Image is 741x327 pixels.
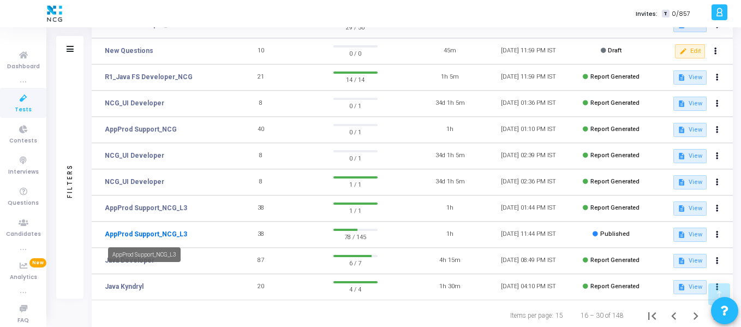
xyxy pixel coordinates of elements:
[7,62,40,72] span: Dashboard
[411,248,489,274] td: 4h 15m
[222,169,300,195] td: 8
[663,305,685,326] button: Previous page
[679,47,687,55] mat-icon: edit
[641,305,663,326] button: First page
[678,205,685,212] mat-icon: description
[222,38,300,64] td: 10
[222,248,300,274] td: 87
[105,151,164,160] a: NCG_UI Developer
[489,222,568,248] td: [DATE] 11:44 PM IST
[590,152,640,159] span: Report Generated
[489,38,568,64] td: [DATE] 11:59 PM IST
[590,257,640,264] span: Report Generated
[411,38,489,64] td: 45m
[590,178,640,185] span: Report Generated
[105,72,193,82] a: R1_Java FS Developer_NCG
[411,64,489,91] td: 1h 5m
[590,73,640,80] span: Report Generated
[678,126,685,134] mat-icon: description
[333,74,378,85] span: 14 / 14
[105,98,164,108] a: NCG_UI Developer
[105,229,187,239] a: AppProd Support_NCG_L3
[6,230,41,239] span: Candidates
[105,124,177,134] a: AppProd Support_NCG
[678,179,685,186] mat-icon: description
[489,117,568,143] td: [DATE] 01:10 PM IST
[489,274,568,300] td: [DATE] 04:10 PM IST
[333,205,378,216] span: 1 / 1
[489,248,568,274] td: [DATE] 08:49 PM IST
[673,280,707,294] button: View
[222,91,300,117] td: 8
[333,231,378,242] span: 78 / 145
[105,46,153,56] a: New Questions
[678,74,685,81] mat-icon: description
[411,222,489,248] td: 1h
[673,254,707,268] button: View
[65,121,75,241] div: Filters
[678,231,685,239] mat-icon: description
[590,99,640,106] span: Report Generated
[489,91,568,117] td: [DATE] 01:36 PM IST
[333,283,378,294] span: 4 / 4
[678,283,685,291] mat-icon: description
[411,169,489,195] td: 34d 1h 5m
[222,195,300,222] td: 38
[489,169,568,195] td: [DATE] 02:36 PM IST
[510,311,553,320] div: Items per page:
[673,228,707,242] button: View
[673,201,707,216] button: View
[489,64,568,91] td: [DATE] 11:59 PM IST
[44,3,65,25] img: logo
[333,126,378,137] span: 0 / 1
[673,97,707,111] button: View
[222,64,300,91] td: 21
[333,152,378,163] span: 0 / 1
[608,47,622,54] span: Draft
[222,117,300,143] td: 40
[411,143,489,169] td: 34d 1h 5m
[333,257,378,268] span: 6 / 7
[108,247,181,262] div: AppProd Support_NCG_L3
[673,70,707,85] button: View
[105,177,164,187] a: NCG_UI Developer
[590,126,640,133] span: Report Generated
[636,9,658,19] label: Invites:
[673,149,707,163] button: View
[678,152,685,160] mat-icon: description
[29,258,46,267] span: New
[678,100,685,108] mat-icon: description
[222,143,300,169] td: 8
[105,203,187,213] a: AppProd Support_NCG_L3
[685,305,707,326] button: Next page
[555,311,563,320] div: 15
[333,47,378,58] span: 0 / 0
[15,105,32,115] span: Tests
[489,143,568,169] td: [DATE] 02:39 PM IST
[600,230,630,237] span: Published
[678,257,685,265] mat-icon: description
[581,311,624,320] div: 16 – 30 of 148
[17,316,29,325] span: FAQ
[411,195,489,222] td: 1h
[411,117,489,143] td: 1h
[489,195,568,222] td: [DATE] 01:44 PM IST
[707,305,728,326] button: Last page
[9,136,37,146] span: Contests
[333,100,378,111] span: 0 / 1
[662,10,669,18] span: T
[333,179,378,189] span: 1 / 1
[590,204,640,211] span: Report Generated
[411,91,489,117] td: 34d 1h 5m
[8,199,39,208] span: Questions
[590,283,640,290] span: Report Generated
[675,44,705,58] button: Edit
[105,282,144,292] a: Java Kyndryl
[10,273,37,282] span: Analytics
[672,9,690,19] span: 0/857
[673,123,707,137] button: View
[8,168,39,177] span: Interviews
[673,175,707,189] button: View
[411,274,489,300] td: 1h 30m
[222,222,300,248] td: 38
